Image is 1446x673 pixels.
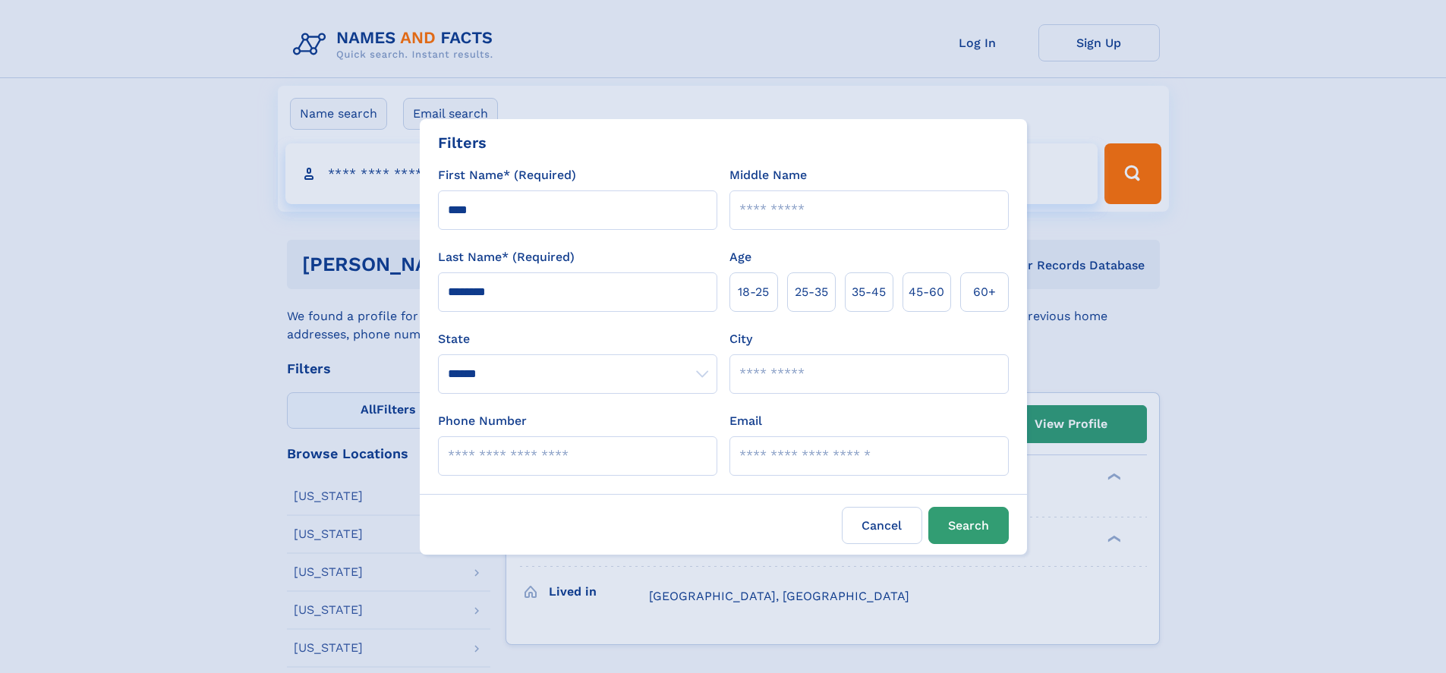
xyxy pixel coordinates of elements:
[738,283,769,301] span: 18‑25
[729,166,807,184] label: Middle Name
[729,330,752,348] label: City
[795,283,828,301] span: 25‑35
[842,507,922,544] label: Cancel
[729,248,751,266] label: Age
[973,283,996,301] span: 60+
[438,248,575,266] label: Last Name* (Required)
[438,330,717,348] label: State
[438,166,576,184] label: First Name* (Required)
[852,283,886,301] span: 35‑45
[928,507,1009,544] button: Search
[909,283,944,301] span: 45‑60
[438,131,487,154] div: Filters
[438,412,527,430] label: Phone Number
[729,412,762,430] label: Email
